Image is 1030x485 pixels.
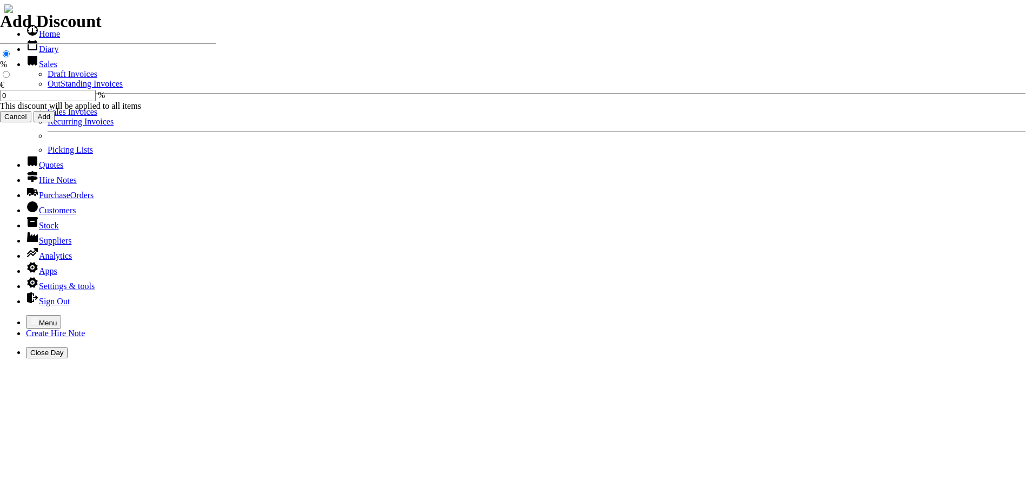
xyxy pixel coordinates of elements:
a: Settings & tools [26,281,95,291]
li: Sales [26,54,1026,155]
a: Apps [26,266,57,276]
li: Suppliers [26,231,1026,246]
input: Add [34,111,55,122]
li: Hire Notes [26,170,1026,185]
span: % [98,90,105,100]
a: Sign Out [26,297,70,306]
input: € [3,71,10,78]
a: Customers [26,206,76,215]
a: Stock [26,221,58,230]
a: Quotes [26,160,63,169]
a: Analytics [26,251,72,260]
button: Close Day [26,347,68,358]
button: Menu [26,315,61,329]
li: Stock [26,215,1026,231]
a: Picking Lists [48,145,93,154]
ul: Sales [26,69,1026,155]
a: Hire Notes [26,175,77,185]
a: Suppliers [26,236,71,245]
a: Create Hire Note [26,329,85,338]
a: PurchaseOrders [26,191,94,200]
input: % [3,50,10,57]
